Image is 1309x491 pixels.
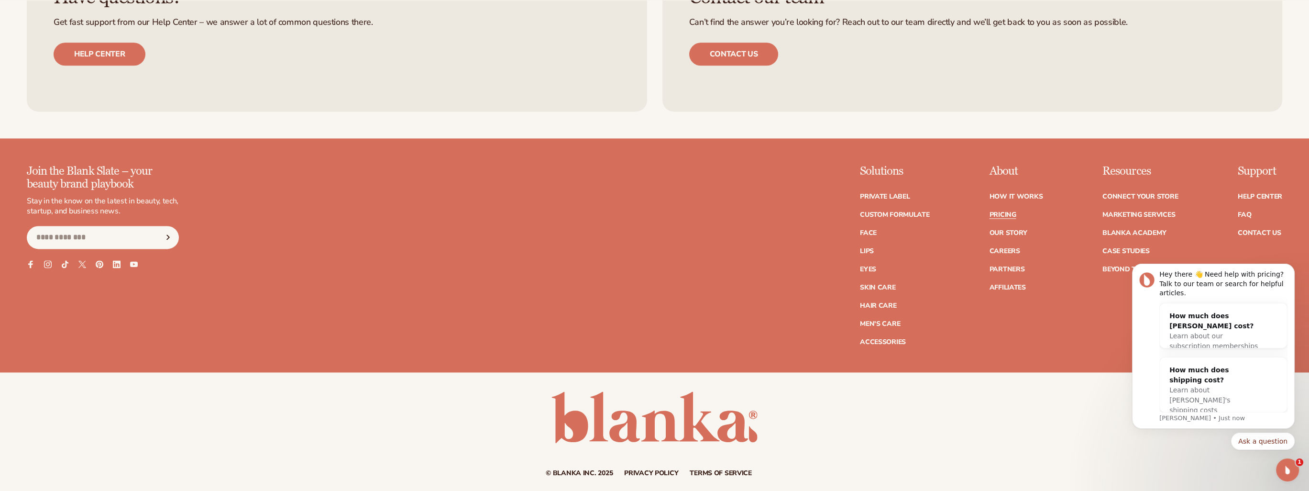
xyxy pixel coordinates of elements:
a: Private label [860,193,910,200]
a: Face [860,230,877,236]
a: Case Studies [1102,248,1150,255]
button: Subscribe [157,226,178,249]
a: Careers [989,248,1020,255]
p: Join the Blank Slate – your beauty brand playbook [27,165,179,190]
a: FAQ [1238,212,1251,218]
a: Our Story [989,230,1027,236]
p: Get fast support from our Help Center – we answer a lot of common questions there. [54,18,620,27]
a: Beyond the brand [1102,266,1171,273]
a: Help center [54,43,145,66]
span: 1 [1296,458,1303,466]
p: Stay in the know on the latest in beauty, tech, startup, and business news. [27,196,179,216]
iframe: Intercom notifications message [1118,242,1309,465]
a: Help Center [1238,193,1282,200]
a: Privacy policy [624,470,678,477]
p: Can’t find the answer you’re looking for? Reach out to our team directly and we’ll get back to yo... [689,18,1256,27]
a: Skin Care [860,284,895,291]
a: Custom formulate [860,212,930,218]
small: © Blanka Inc. 2025 [546,469,613,478]
a: Lips [860,248,874,255]
a: Terms of service [690,470,752,477]
a: Accessories [860,339,906,346]
a: Hair Care [860,302,896,309]
a: Eyes [860,266,876,273]
a: Affiliates [989,284,1025,291]
a: Pricing [989,212,1016,218]
iframe: Intercom live chat [1276,458,1299,481]
a: Partners [989,266,1024,273]
a: How It Works [989,193,1043,200]
a: Contact us [689,43,779,66]
a: Contact Us [1238,230,1281,236]
p: About [989,165,1043,178]
p: Solutions [860,165,930,178]
p: Resources [1102,165,1178,178]
a: Marketing services [1102,212,1175,218]
a: Blanka Academy [1102,230,1166,236]
a: Men's Care [860,321,900,327]
p: Support [1238,165,1282,178]
a: Connect your store [1102,193,1178,200]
